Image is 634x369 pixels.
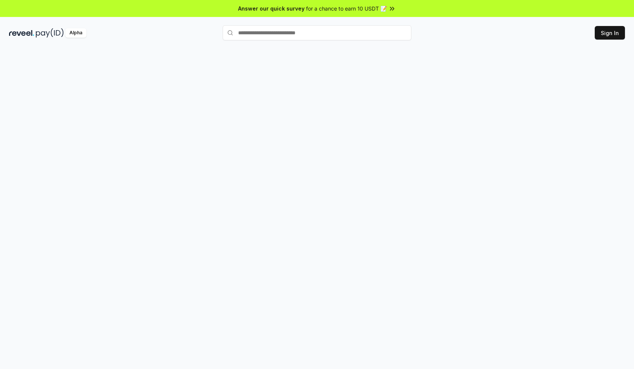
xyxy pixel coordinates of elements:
[238,5,305,12] span: Answer our quick survey
[65,28,86,38] div: Alpha
[9,28,34,38] img: reveel_dark
[595,26,625,40] button: Sign In
[36,28,64,38] img: pay_id
[306,5,387,12] span: for a chance to earn 10 USDT 📝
